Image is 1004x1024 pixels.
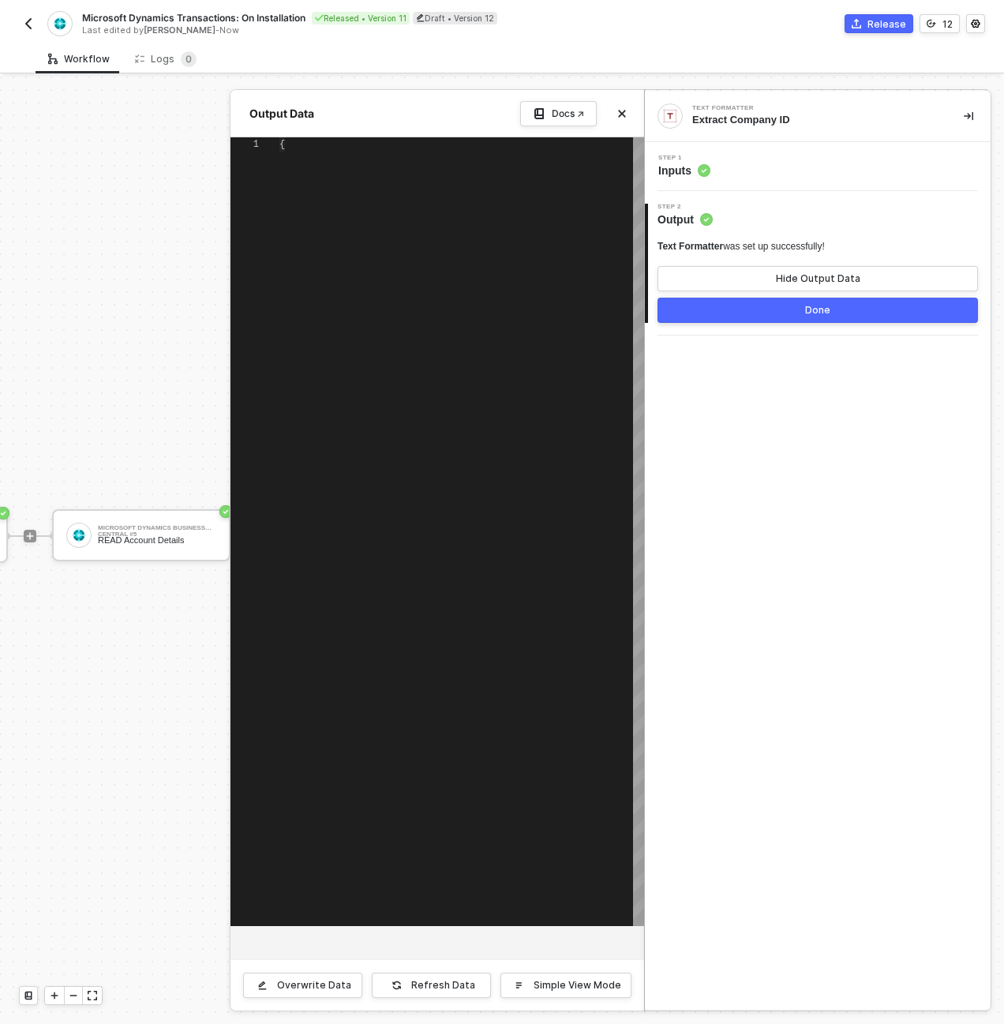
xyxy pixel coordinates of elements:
div: Done [805,304,830,317]
div: Hide Output Data [776,272,860,285]
div: Released • Version 11 [312,12,410,24]
span: icon-settings [971,19,980,28]
span: Microsoft Dynamics Transactions: On Installation [82,11,305,24]
span: Step 2 [657,204,713,210]
div: 1 [230,137,259,152]
div: Logs [135,51,197,67]
button: Hide Output Data [657,266,978,291]
div: Last edited by - Now [82,24,500,36]
button: Refresh Data [372,973,491,998]
div: Step 1Inputs [645,155,991,178]
span: icon-play [50,991,59,1000]
button: Simple View Mode [500,973,631,998]
div: Docs ↗ [552,107,584,120]
img: integration-icon [663,109,677,123]
sup: 0 [181,51,197,67]
div: was set up successfully! [657,240,825,253]
button: 12 [920,14,960,33]
span: icon-close [617,109,627,118]
div: Text Formatter [692,105,929,111]
button: Done [657,298,978,323]
a: Docs ↗ [520,101,597,126]
span: Step 1 [658,155,710,161]
span: Text Formatter [657,241,723,252]
div: Release [867,17,906,31]
div: Simple View Mode [534,979,621,992]
div: 12 [942,17,953,31]
span: icon-commerce [852,19,861,28]
span: [PERSON_NAME] [144,24,215,36]
div: Refresh Data [411,979,475,992]
img: integration-icon [53,17,66,31]
span: icon-edit [416,13,425,22]
span: { [279,139,285,150]
span: icon-expand [88,991,97,1000]
span: icon-collapse-right [964,111,973,121]
div: Draft • Version 12 [413,12,497,24]
button: Release [845,14,913,33]
span: icon-versioning [927,19,936,28]
div: Extract Company ID [692,113,938,127]
span: Output [657,212,713,227]
img: back [22,17,35,30]
span: icon-minus [69,991,78,1000]
span: Inputs [658,163,710,178]
button: back [19,14,38,33]
div: Overwrite Data [277,979,351,992]
div: Step 2Output Text Formatterwas set up successfully!Hide Output DataDone [645,204,991,323]
div: Workflow [48,53,110,66]
button: Close [613,104,631,123]
button: Overwrite Data [243,973,362,998]
div: Output Data [243,106,320,122]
